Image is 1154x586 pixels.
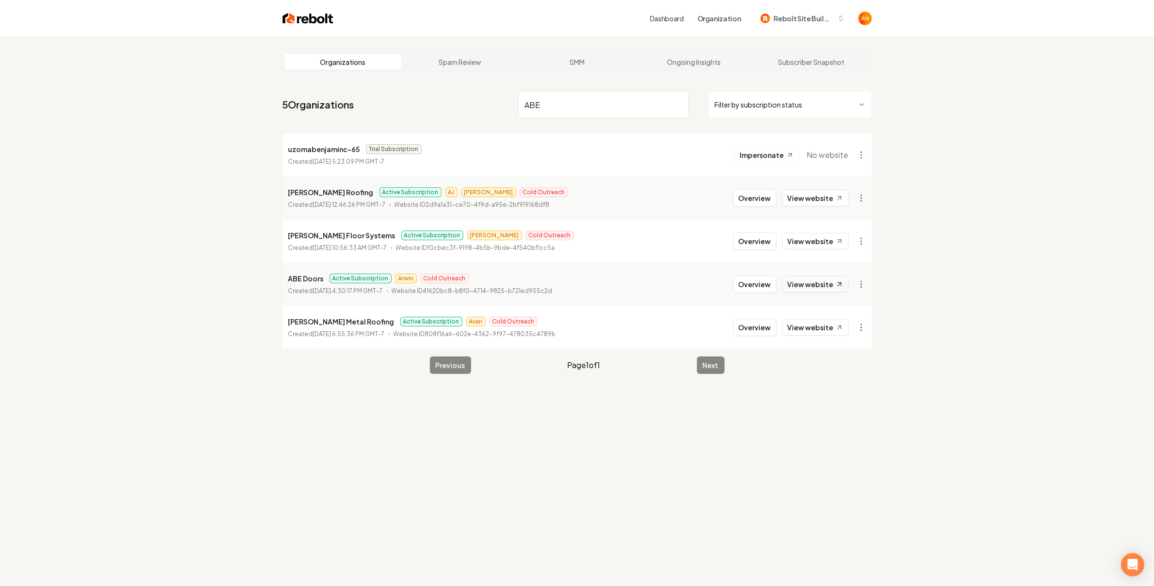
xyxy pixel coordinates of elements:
time: [DATE] 5:23:09 PM GMT-7 [313,158,385,165]
a: View website [782,233,849,249]
a: Ongoing Insights [635,54,753,70]
img: Anthony Hurgoi [858,12,872,25]
p: Website ID 41620bc8-b8f0-4714-9825-b721ed955c2d [392,286,553,296]
span: Trial Subscription [366,144,422,154]
a: Organizations [285,54,402,70]
a: Dashboard [650,14,684,23]
span: Active Subscription [401,231,463,240]
p: Website ID 2d9a1a31-ce70-4f9d-a95e-2bf919168df8 [395,200,550,210]
a: View website [782,190,849,206]
span: No website [807,149,849,161]
p: uzomabenjaminc-65 [288,143,360,155]
span: Arwin [395,274,417,283]
button: Organization [692,10,747,27]
span: Page 1 of 1 [568,359,601,371]
p: [PERSON_NAME] Roofing [288,186,374,198]
p: Website ID f0cbec3f-9198-4b5b-9bde-4f540bf1cc5a [396,243,555,253]
p: [PERSON_NAME] Floor Systems [288,230,395,241]
p: ABE Doors [288,273,324,284]
span: AJ [445,187,458,197]
button: Open user button [858,12,872,25]
p: Created [288,286,383,296]
span: Avan [466,317,486,326]
p: Created [288,329,385,339]
p: Created [288,157,385,167]
div: Open Intercom Messenger [1121,553,1144,576]
time: [DATE] 4:30:17 PM GMT-7 [313,287,383,294]
span: Active Subscription [379,187,442,197]
span: Cold Outreach [520,187,568,197]
button: Overview [733,319,776,336]
span: [PERSON_NAME] [467,231,522,240]
time: [DATE] 12:46:26 PM GMT-7 [313,201,386,208]
span: Cold Outreach [526,231,574,240]
a: Spam Review [401,54,519,70]
span: Active Subscription [400,317,462,326]
time: [DATE] 10:56:33 AM GMT-7 [313,244,387,251]
p: Created [288,243,387,253]
a: Subscriber Snapshot [753,54,870,70]
span: Cold Outreach [490,317,537,326]
p: Website ID 808f16a6-402e-4362-9f97-478035c4789b [394,329,556,339]
span: [PERSON_NAME] [461,187,516,197]
input: Search by name or ID [518,91,689,118]
a: 5Organizations [283,98,354,111]
button: Overview [733,189,776,207]
img: Rebolt Logo [283,12,333,25]
p: Created [288,200,386,210]
img: Rebolt Site Builder [760,14,770,23]
button: Overview [733,276,776,293]
span: Rebolt Site Builder [774,14,833,24]
span: Active Subscription [330,274,392,283]
span: Cold Outreach [421,274,469,283]
button: Overview [733,232,776,250]
p: [PERSON_NAME] Metal Roofing [288,316,395,327]
a: View website [782,319,849,336]
button: Impersonate [735,146,799,164]
time: [DATE] 6:55:36 PM GMT-7 [313,330,385,338]
a: SMM [519,54,636,70]
a: View website [782,276,849,293]
span: Impersonate [740,150,784,160]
